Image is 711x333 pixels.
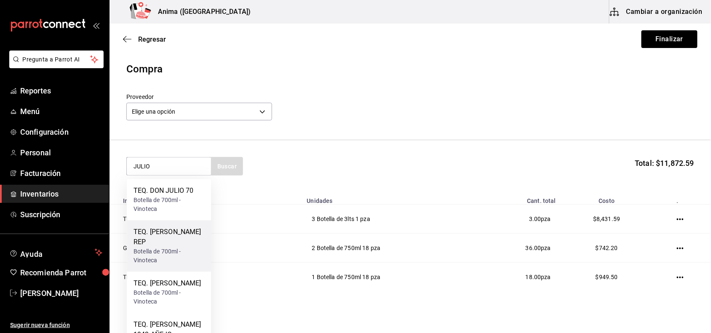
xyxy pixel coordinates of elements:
label: Proveedor [126,94,272,100]
td: 3 Botella de 3lts 1 pza [302,205,473,234]
th: Insumo [110,192,302,205]
span: Suscripción [20,209,102,220]
td: pza [473,234,561,263]
button: Pregunta a Parrot AI [9,51,104,68]
span: $8,431.59 [593,216,620,222]
div: TEQ. [PERSON_NAME] REP [134,227,204,248]
button: Regresar [123,35,166,43]
span: Total: $11,872.59 [635,157,694,169]
span: $742.20 [596,245,618,251]
input: Buscar insumo [127,157,211,175]
td: TEQ. HERRADURA AÑEJO [110,263,302,292]
span: Configuración [20,126,102,138]
td: GIN. [GEOGRAPHIC_DATA] [110,234,302,263]
div: Compra [126,61,694,77]
td: 1 Botella de 750ml 18 pza [302,263,473,292]
span: 36.00 [526,245,541,251]
th: Unidades [302,192,473,205]
td: TEQ. DOBEL DIAMANTE 3 LT [110,205,302,234]
span: Recomienda Parrot [20,267,102,278]
td: pza [473,263,561,292]
button: Finalizar [642,30,698,48]
span: Personal [20,147,102,158]
span: [PERSON_NAME] [20,288,102,299]
div: Botella de 700ml - Vinoteca [134,248,204,265]
th: Cant. total [473,192,561,205]
span: Sugerir nueva función [10,321,102,330]
h3: Anima ([GEOGRAPHIC_DATA]) [151,7,251,17]
span: Inventarios [20,188,102,200]
a: Pregunta a Parrot AI [6,61,104,70]
span: 3.00 [529,216,541,222]
td: 2 Botella de 750ml 18 pza [302,234,473,263]
span: Reportes [20,85,102,96]
span: 18.00 [526,274,541,280]
span: Facturación [20,168,102,179]
th: . [652,192,711,205]
span: Ayuda [20,248,91,258]
div: Botella de 700ml - Vinoteca [134,289,204,306]
span: $949.50 [596,274,618,280]
span: Menú [20,106,102,117]
th: Costo [561,192,652,205]
span: Regresar [138,35,166,43]
div: Elige una opción [126,103,272,120]
span: Pregunta a Parrot AI [23,55,91,64]
button: open_drawer_menu [93,22,99,29]
div: Botella de 700ml - Vinoteca [134,196,204,214]
td: pza [473,205,561,234]
div: TEQ. [PERSON_NAME] [134,279,204,289]
div: TEQ. DON JULIO 70 [134,186,204,196]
